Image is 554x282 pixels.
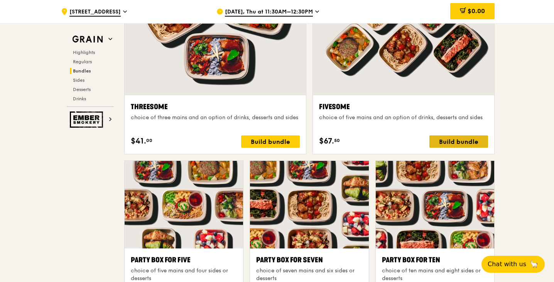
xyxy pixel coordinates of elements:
div: Party Box for Seven [256,255,362,265]
img: Ember Smokery web logo [70,111,105,128]
span: [DATE], Thu at 11:30AM–12:30PM [225,8,313,17]
span: $41. [131,135,146,147]
img: Grain web logo [70,32,105,46]
span: Bundles [73,68,91,74]
span: [STREET_ADDRESS] [69,8,121,17]
div: Party Box for Five [131,255,237,265]
div: Fivesome [319,101,488,112]
span: $0.00 [468,7,485,15]
span: 00 [146,137,152,144]
div: choice of three mains and an option of drinks, desserts and sides [131,114,300,122]
span: Chat with us [488,260,526,269]
div: Threesome [131,101,300,112]
span: $67. [319,135,334,147]
span: Desserts [73,87,91,92]
span: Sides [73,78,84,83]
div: Build bundle [429,135,488,148]
span: 🦙 [529,260,539,269]
span: Drinks [73,96,86,101]
span: Regulars [73,59,92,64]
button: Chat with us🦙 [481,256,545,273]
div: choice of five mains and an option of drinks, desserts and sides [319,114,488,122]
span: 50 [334,137,340,144]
div: Party Box for Ten [382,255,488,265]
div: Build bundle [241,135,300,148]
span: Highlights [73,50,95,55]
